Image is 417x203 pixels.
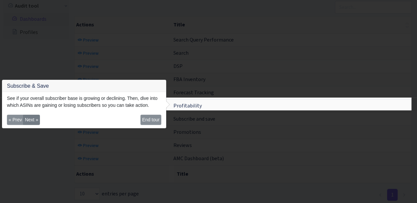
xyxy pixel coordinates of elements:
span: Profitability [173,102,202,109]
div: See if your overall subscriber base is growing or declining. Then, dive into which ASINs are gain... [2,92,166,112]
button: Next » [23,115,40,125]
button: End tour [140,115,161,125]
button: « Prev [7,115,23,125]
h3: Subscribe & Save [2,80,166,92]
